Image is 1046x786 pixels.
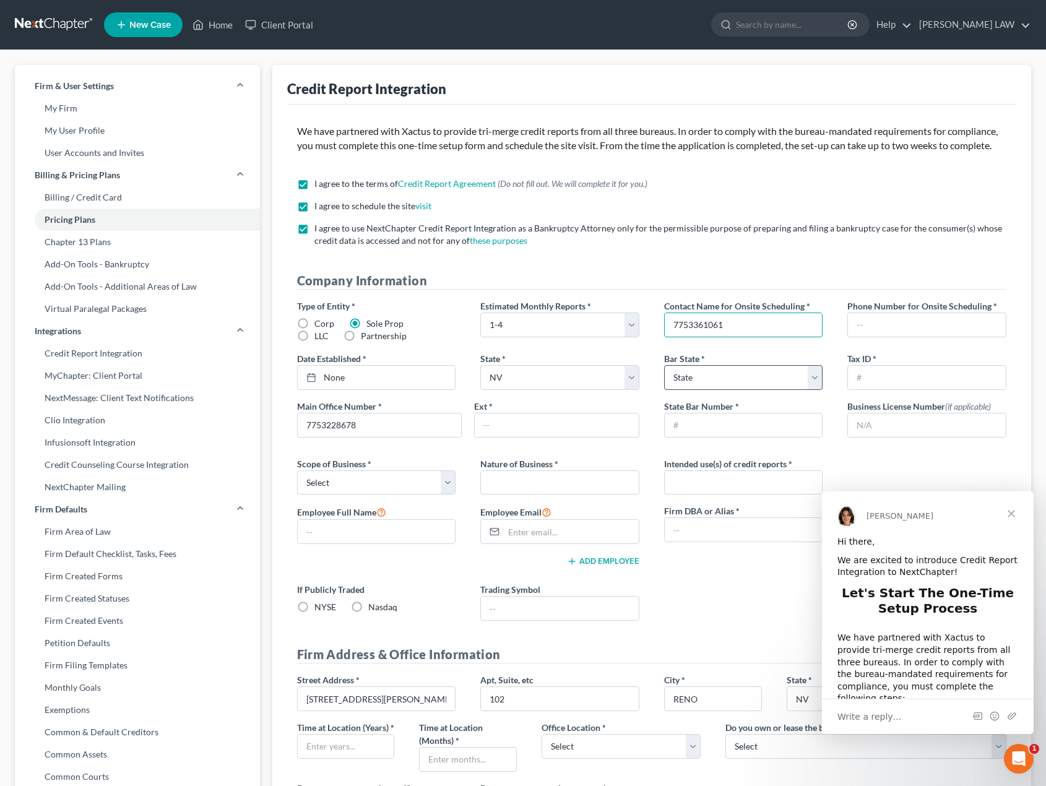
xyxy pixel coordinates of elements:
span: Bar State [664,353,699,364]
input: Enter years... [298,735,394,758]
span: Do you own or lease the building in which you are located? [725,722,949,733]
span: Nasdaq [368,602,397,612]
input: Enter months... [420,748,516,771]
a: these purposes [470,235,527,246]
a: Common & Default Creditors [15,721,260,743]
span: (Do not fill out. We will complete it for you.) [498,178,647,189]
a: Exemptions [15,699,260,721]
span: Time at Location (Years) [297,722,389,733]
a: Integrations [15,320,260,342]
a: Infusionsoft Integration [15,431,260,454]
span: State [787,675,806,685]
a: NextMessage: Client Text Notifications [15,387,260,409]
a: NextChapter Mailing [15,476,260,498]
span: Estimated Monthly Reports [480,301,586,311]
a: My User Profile [15,119,260,142]
span: Sole Prop [366,318,404,329]
span: Firm Defaults [35,503,87,516]
span: NYSE [314,602,336,612]
a: Chapter 13 Plans [15,231,260,253]
a: Monthly Goals [15,676,260,699]
span: State [480,353,500,364]
label: Employee Email [480,504,551,519]
span: (if applicable) [945,401,991,412]
input: Enter email... [504,520,639,543]
span: Time at Location (Months) [419,722,483,746]
input: -- [665,313,823,337]
a: Home [186,14,239,36]
span: Office Location [542,722,600,733]
a: My Firm [15,97,260,119]
a: Firm Filing Templates [15,654,260,676]
span: Firm & User Settings [35,80,114,92]
a: None [298,366,456,389]
span: City [664,675,680,685]
a: Firm Created Statuses [15,587,260,610]
h4: Firm Address & Office Information [297,646,1007,663]
span: 1 [1029,744,1039,754]
a: Firm Area of Law [15,520,260,543]
span: Date Established [297,353,361,364]
span: Corp [314,318,334,329]
span: Scope of Business [297,459,366,469]
a: Firm Default Checklist, Tasks, Fees [15,543,260,565]
input: -- [298,520,456,543]
a: [PERSON_NAME] LAW [913,14,1031,36]
a: Credit Report Agreement [398,178,496,189]
span: LLC [314,330,329,341]
input: # [848,366,1006,389]
span: Street Address [297,675,354,685]
input: Search by name... [736,13,849,36]
a: Petition Defaults [15,632,260,654]
a: User Accounts and Invites [15,142,260,164]
span: Integrations [35,325,81,337]
iframe: Intercom live chat message [822,491,1034,734]
input: -- [475,413,639,437]
h4: Company Information [297,272,1007,290]
a: Credit Report Integration [15,342,260,365]
a: Virtual Paralegal Packages [15,298,260,320]
span: Contact Name for Onsite Scheduling [664,301,805,311]
a: Add-On Tools - Additional Areas of Law [15,275,260,298]
a: Firm Created Forms [15,565,260,587]
span: Intended use(s) of credit reports [664,459,787,469]
a: Client Portal [239,14,319,36]
a: visit [415,201,431,211]
span: I agree to use NextChapter Credit Report Integration as a Bankruptcy Attorney only for the permis... [314,223,1002,246]
span: I agree to the terms of [314,178,398,189]
input: # [665,413,823,437]
button: Add Employee [567,556,639,566]
a: Billing & Pricing Plans [15,164,260,186]
p: We have partnered with Xactus to provide tri-merge credit reports from all three bureaus. In orde... [297,124,1007,153]
a: Firm Created Events [15,610,260,632]
span: State Bar Number [664,401,733,412]
input: -- [665,518,823,542]
span: New Case [129,20,171,30]
span: Phone Number for Onsite Scheduling [847,301,992,311]
input: Enter address... [298,687,456,710]
span: Ext [474,401,487,412]
a: Firm & User Settings [15,75,260,97]
label: If Publicly Traded [297,583,456,596]
input: -- [481,597,639,620]
a: Clio Integration [15,409,260,431]
span: Type of Entity [297,301,350,311]
input: N/A [848,413,1006,437]
label: Business License Number [847,400,991,413]
span: Nature of Business [480,459,553,469]
a: Help [870,14,912,36]
a: Common Assets [15,743,260,766]
span: I agree to schedule the site [314,201,415,211]
input: -- [848,313,1006,337]
input: -- [298,413,462,437]
span: Firm DBA or Alias [664,506,734,516]
label: Apt, Suite, etc [480,673,534,686]
span: Billing & Pricing Plans [35,169,120,181]
input: (optional) [481,687,639,710]
input: Enter city... [665,687,761,710]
